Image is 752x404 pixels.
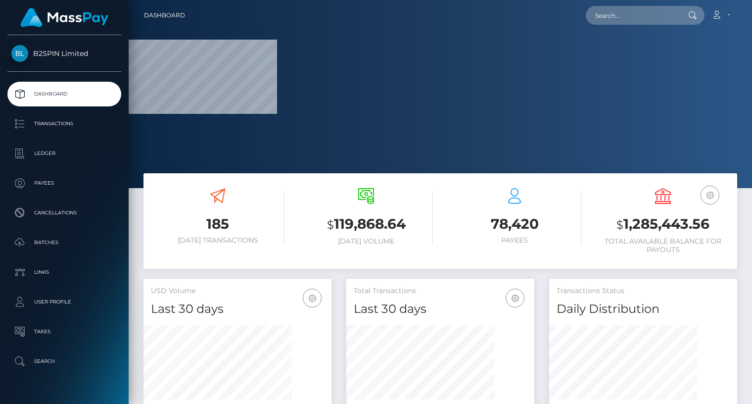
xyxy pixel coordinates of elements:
a: Links [7,260,121,285]
h3: 119,868.64 [299,214,433,235]
a: User Profile [7,290,121,314]
p: Taxes [11,324,117,339]
a: Search [7,349,121,374]
small: $ [616,218,623,232]
h3: 185 [151,214,284,234]
h6: Payees [448,236,581,245]
a: Transactions [7,111,121,136]
h3: 78,420 [448,214,581,234]
p: Links [11,265,117,280]
p: Transactions [11,116,117,131]
a: Payees [7,171,121,196]
small: $ [327,218,334,232]
a: Cancellations [7,201,121,225]
h5: Total Transactions [354,286,527,296]
h6: [DATE] Transactions [151,236,284,245]
a: Batches [7,230,121,255]
p: Ledger [11,146,117,161]
p: Dashboard [11,87,117,101]
h6: Total Available Balance for Payouts [596,237,730,254]
img: MassPay Logo [20,8,108,27]
p: Batches [11,235,117,250]
a: Ledger [7,141,121,166]
span: B2SPIN Limited [7,49,121,58]
h4: Last 30 days [151,301,324,318]
p: User Profile [11,295,117,309]
a: Taxes [7,319,121,344]
h4: Last 30 days [354,301,527,318]
h5: USD Volume [151,286,324,296]
h6: [DATE] Volume [299,237,433,246]
img: B2SPIN Limited [11,45,28,62]
a: Dashboard [7,82,121,106]
h3: 1,285,443.56 [596,214,730,235]
p: Cancellations [11,205,117,220]
input: Search... [586,6,679,25]
p: Payees [11,176,117,191]
h4: Daily Distribution [557,301,730,318]
p: Search [11,354,117,369]
a: Dashboard [144,5,185,26]
h5: Transactions Status [557,286,730,296]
